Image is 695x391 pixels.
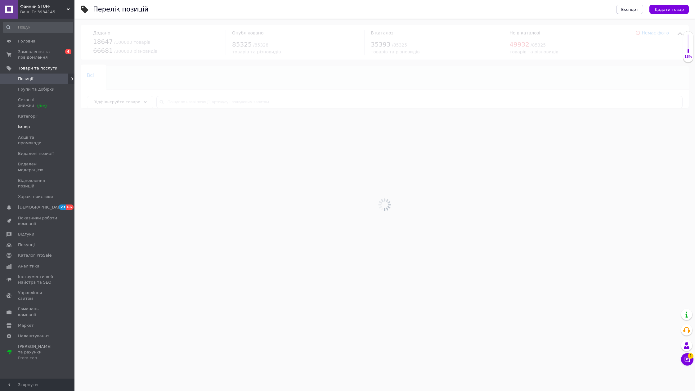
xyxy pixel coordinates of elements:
[18,263,39,269] span: Аналітика
[18,306,57,317] span: Гаманець компанії
[66,204,73,210] span: 66
[93,6,149,13] div: Перелік позицій
[18,87,55,92] span: Групи та добірки
[18,114,38,119] span: Категорії
[18,204,64,210] span: [DEMOGRAPHIC_DATA]
[18,49,57,60] span: Замовлення та повідомлення
[18,253,52,258] span: Каталог ProSale
[18,151,54,156] span: Видалені позиції
[688,351,693,357] span: 1
[18,274,57,285] span: Інструменти веб-майстра та SEO
[18,215,57,227] span: Показники роботи компанії
[683,55,693,59] div: 18%
[616,5,643,14] button: Експорт
[65,49,71,54] span: 4
[18,290,57,301] span: Управління сайтом
[59,204,66,210] span: 23
[649,5,689,14] button: Додати товар
[18,355,57,361] div: Prom топ
[18,97,57,108] span: Сезонні знижки
[18,333,50,339] span: Налаштування
[18,178,57,189] span: Відновлення позицій
[18,194,53,200] span: Характеристики
[18,65,57,71] span: Товари та послуги
[18,231,34,237] span: Відгуки
[654,7,684,12] span: Додати товар
[681,353,693,366] button: Чат з покупцем1
[18,124,32,130] span: Імпорт
[18,135,57,146] span: Акції та промокоди
[18,242,35,248] span: Покупці
[18,76,33,82] span: Позиції
[621,7,639,12] span: Експорт
[18,38,35,44] span: Головна
[18,323,34,328] span: Маркет
[3,22,73,33] input: Пошук
[18,161,57,173] span: Видалені модерацією
[20,9,74,15] div: Ваш ID: 3934145
[20,4,67,9] span: Файний STUFF
[18,344,57,361] span: [PERSON_NAME] та рахунки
